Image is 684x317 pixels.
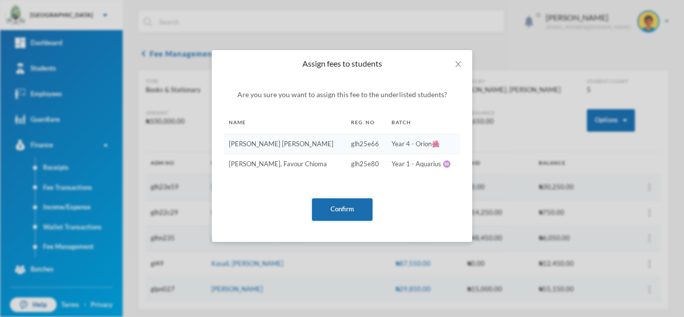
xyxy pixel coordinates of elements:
[346,154,387,174] td: glh25e80
[444,50,472,78] button: Close
[224,111,346,134] th: Name
[224,154,346,174] td: [PERSON_NAME], Favour Chioma
[224,134,346,154] td: [PERSON_NAME] [PERSON_NAME]
[387,154,460,174] td: Year 1 - Aquarius ♒️
[224,89,460,100] p: Are you sure you want to assign this fee to the underlisted students?
[454,60,462,68] i: icon: close
[346,134,387,154] td: glh25e66
[387,111,460,134] th: Batch
[224,58,460,69] div: Assign fees to students
[346,111,387,134] th: Reg. No
[312,198,373,221] button: Confirm
[387,134,460,154] td: Year 4 - Orion🌺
